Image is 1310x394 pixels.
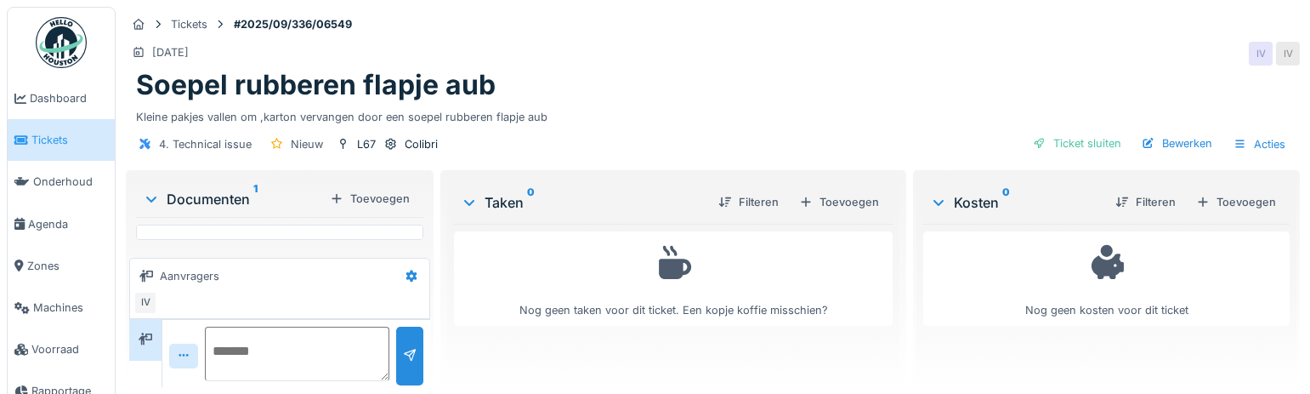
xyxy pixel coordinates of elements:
[143,189,323,209] div: Documenten
[357,136,376,152] div: L67
[405,136,438,152] div: Colibri
[465,239,882,318] div: Nog geen taken voor dit ticket. Een kopje koffie misschien?
[1249,42,1273,66] div: IV
[136,102,1290,125] div: Kleine pakjes vallen om ,karton vervangen door een soepel rubberen flapje aub
[1226,132,1293,157] div: Acties
[33,174,108,190] span: Onderhoud
[1026,132,1128,155] div: Ticket sluiten
[527,192,535,213] sup: 0
[934,239,1279,318] div: Nog geen kosten voor dit ticket
[30,90,108,106] span: Dashboard
[8,161,115,203] a: Onderhoud
[8,119,115,161] a: Tickets
[160,268,219,284] div: Aanvragers
[461,192,705,213] div: Taken
[1135,132,1219,155] div: Bewerken
[1109,191,1182,214] div: Filteren
[31,132,108,148] span: Tickets
[171,16,207,32] div: Tickets
[1189,191,1283,214] div: Toevoegen
[712,191,785,214] div: Filteren
[28,216,108,232] span: Agenda
[8,203,115,245] a: Agenda
[323,187,417,210] div: Toevoegen
[8,245,115,287] a: Zones
[31,341,108,357] span: Voorraad
[8,77,115,119] a: Dashboard
[159,136,252,152] div: 4. Technical issue
[36,17,87,68] img: Badge_color-CXgf-gQk.svg
[133,291,157,315] div: IV
[27,258,108,274] span: Zones
[8,328,115,370] a: Voorraad
[8,287,115,328] a: Machines
[792,191,886,214] div: Toevoegen
[930,192,1102,213] div: Kosten
[291,136,323,152] div: Nieuw
[33,300,108,316] span: Machines
[253,189,258,209] sup: 1
[136,69,496,101] h1: Soepel rubberen flapje aub
[227,16,359,32] strong: #2025/09/336/06549
[1276,42,1300,66] div: IV
[1002,192,1010,213] sup: 0
[152,44,189,60] div: [DATE]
